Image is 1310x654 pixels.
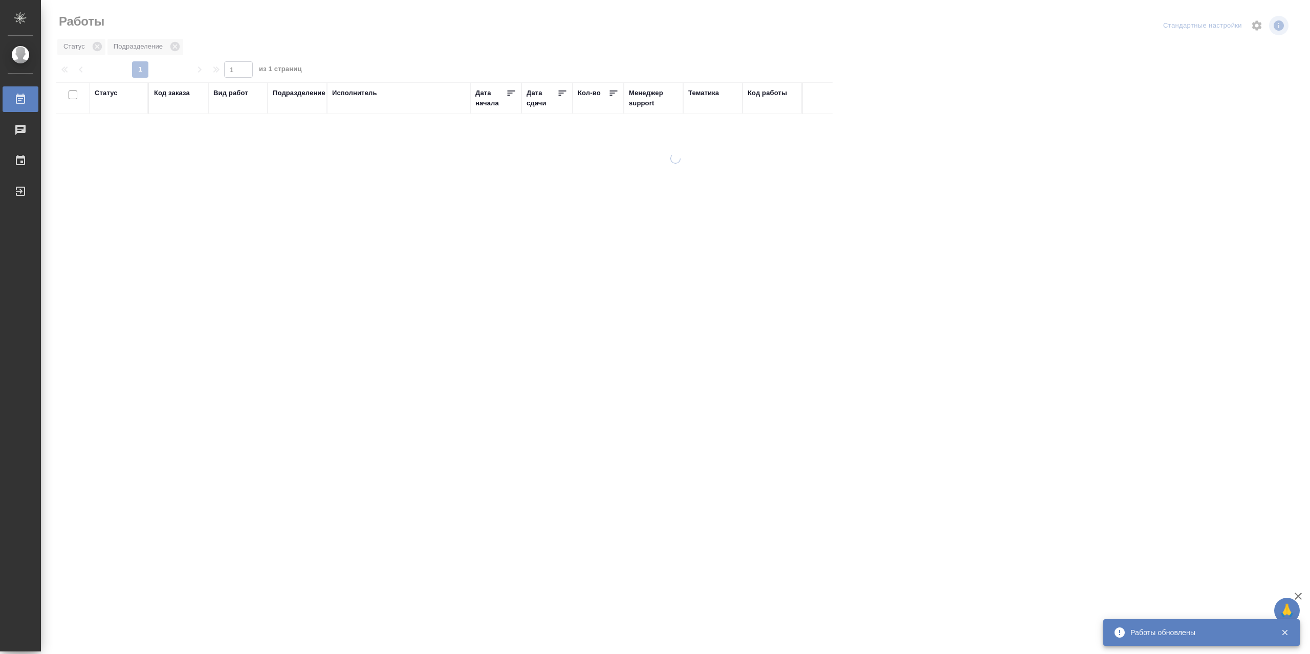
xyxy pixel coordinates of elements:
button: Закрыть [1274,628,1295,637]
span: 🙏 [1278,600,1296,621]
div: Код работы [748,88,787,98]
div: Тематика [688,88,719,98]
div: Вид работ [213,88,248,98]
div: Дата сдачи [527,88,557,108]
div: Код заказа [154,88,190,98]
div: Исполнитель [332,88,377,98]
button: 🙏 [1274,598,1300,623]
div: Кол-во [578,88,601,98]
div: Подразделение [273,88,325,98]
div: Дата начала [475,88,506,108]
div: Менеджер support [629,88,678,108]
div: Работы обновлены [1130,627,1265,638]
div: Статус [95,88,118,98]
